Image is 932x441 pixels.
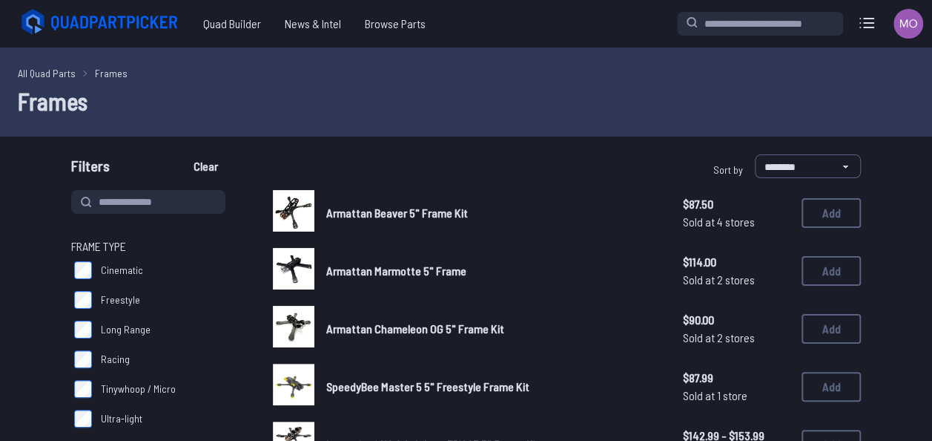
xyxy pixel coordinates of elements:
[326,262,659,280] a: Armattan Marmotte 5" Frame
[18,83,914,119] h1: Frames
[326,379,529,393] span: SpeedyBee Master 5 5" Freestyle Frame Kit
[326,204,659,222] a: Armattan Beaver 5" Frame Kit
[683,311,790,329] span: $90.00
[683,253,790,271] span: $114.00
[273,248,314,290] img: image
[353,9,437,39] a: Browse Parts
[71,238,126,255] span: Frame Type
[683,387,790,405] span: Sold at 1 store
[326,264,466,278] span: Armattan Marmotte 5" Frame
[74,261,92,279] input: Cinematic
[326,378,659,396] a: SpeedyBee Master 5 5" Freestyle Frame Kit
[273,306,314,352] a: image
[273,9,353,39] a: News & Intel
[273,306,314,347] img: image
[893,9,923,39] img: User
[191,9,273,39] a: Quad Builder
[273,190,314,236] a: image
[683,369,790,387] span: $87.99
[683,271,790,289] span: Sold at 2 stores
[802,314,861,344] button: Add
[326,320,659,338] a: Armattan Chameleon OG 5" Frame Kit
[683,195,790,213] span: $87.50
[683,329,790,347] span: Sold at 2 stores
[101,382,176,396] span: Tinywhoop / Micro
[74,291,92,309] input: Freestyle
[273,364,314,405] img: image
[101,293,140,307] span: Freestyle
[71,154,110,184] span: Filters
[101,263,143,278] span: Cinematic
[802,372,861,402] button: Add
[74,380,92,398] input: Tinywhoop / Micro
[802,198,861,228] button: Add
[273,364,314,410] a: image
[326,321,504,336] span: Armattan Chameleon OG 5" Frame Kit
[101,411,142,426] span: Ultra-light
[755,154,861,178] select: Sort by
[326,206,468,220] span: Armattan Beaver 5" Frame Kit
[74,350,92,368] input: Racing
[273,248,314,294] a: image
[101,322,151,337] span: Long Range
[18,65,76,81] a: All Quad Parts
[273,190,314,232] img: image
[74,321,92,339] input: Long Range
[802,256,861,286] button: Add
[95,65,128,81] a: Frames
[181,154,231,178] button: Clear
[683,213,790,231] span: Sold at 4 stores
[74,410,92,428] input: Ultra-light
[101,352,130,367] span: Racing
[713,163,743,176] span: Sort by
